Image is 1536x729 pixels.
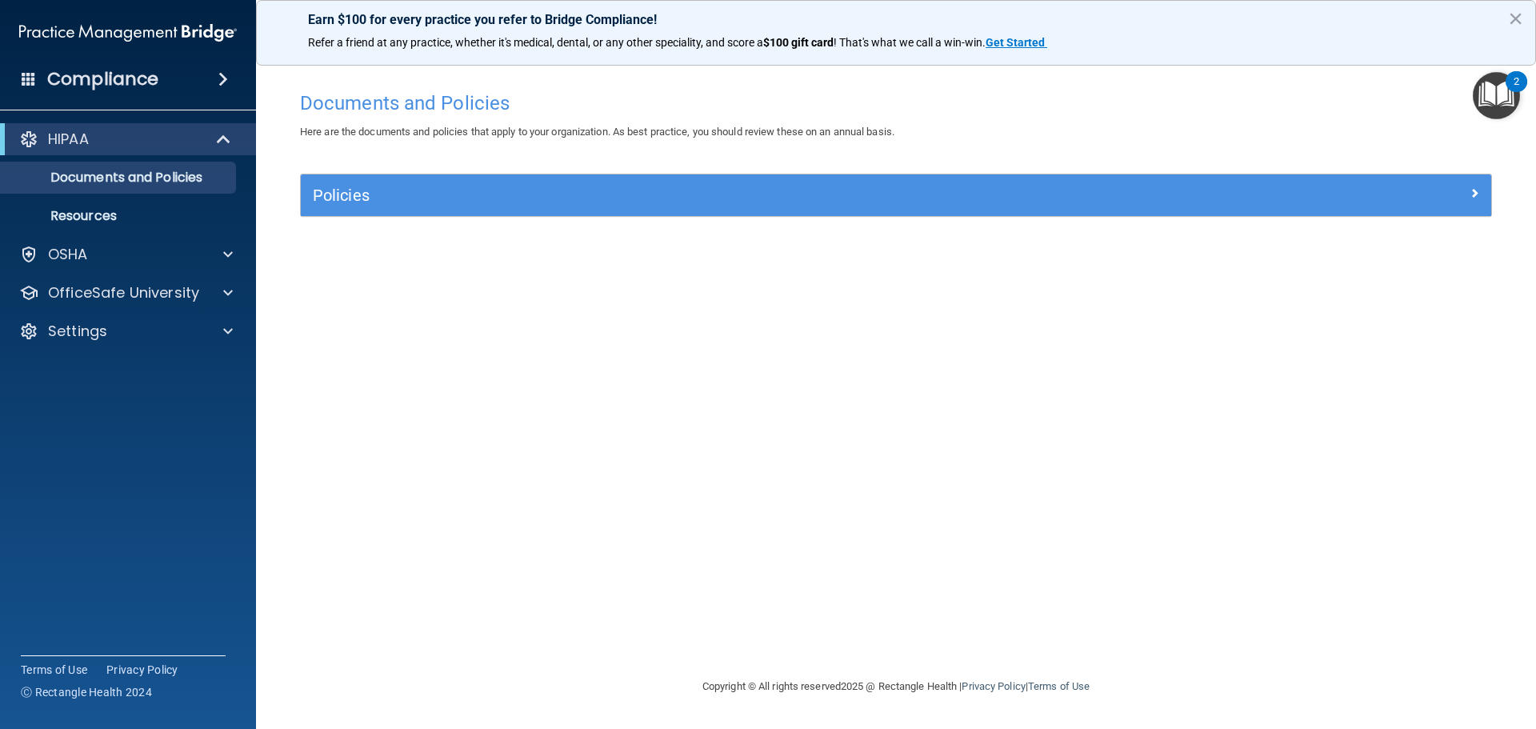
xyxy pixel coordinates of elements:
[48,245,88,264] p: OSHA
[19,17,237,49] img: PMB logo
[48,283,199,302] p: OfficeSafe University
[300,126,894,138] span: Here are the documents and policies that apply to your organization. As best practice, you should...
[10,170,229,186] p: Documents and Policies
[308,12,1484,27] p: Earn $100 for every practice you refer to Bridge Compliance!
[986,36,1047,49] a: Get Started
[962,680,1025,692] a: Privacy Policy
[604,661,1188,712] div: Copyright © All rights reserved 2025 @ Rectangle Health | |
[10,208,229,224] p: Resources
[763,36,834,49] strong: $100 gift card
[1028,680,1090,692] a: Terms of Use
[48,322,107,341] p: Settings
[986,36,1045,49] strong: Get Started
[1473,72,1520,119] button: Open Resource Center, 2 new notifications
[308,36,763,49] span: Refer a friend at any practice, whether it's medical, dental, or any other speciality, and score a
[300,93,1492,114] h4: Documents and Policies
[313,182,1479,208] a: Policies
[47,68,158,90] h4: Compliance
[19,245,233,264] a: OSHA
[834,36,986,49] span: ! That's what we call a win-win.
[19,130,232,149] a: HIPAA
[106,662,178,678] a: Privacy Policy
[19,283,233,302] a: OfficeSafe University
[1508,6,1523,31] button: Close
[313,186,1182,204] h5: Policies
[48,130,89,149] p: HIPAA
[19,322,233,341] a: Settings
[1514,82,1519,102] div: 2
[21,684,152,700] span: Ⓒ Rectangle Health 2024
[21,662,87,678] a: Terms of Use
